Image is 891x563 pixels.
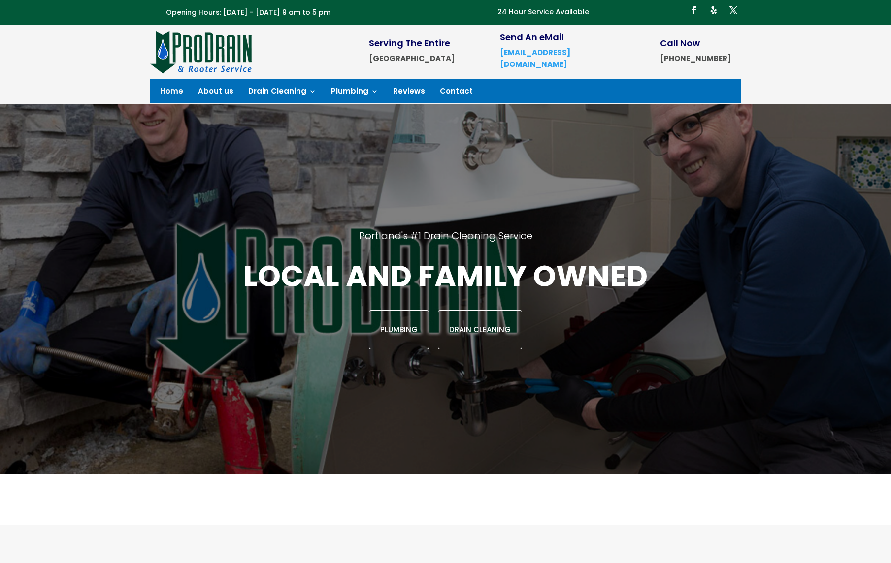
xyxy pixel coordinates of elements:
a: Follow on Yelp [706,2,722,18]
a: [EMAIL_ADDRESS][DOMAIN_NAME] [500,47,570,69]
a: Plumbing [369,310,429,349]
span: Send An eMail [500,31,564,43]
a: Follow on Facebook [686,2,702,18]
a: Plumbing [331,88,378,98]
a: Follow on X [726,2,741,18]
p: 24 Hour Service Available [497,6,589,18]
strong: [PHONE_NUMBER] [660,53,731,63]
a: Drain Cleaning [248,88,316,98]
a: Reviews [393,88,425,98]
img: site-logo-100h [150,30,253,74]
span: Opening Hours: [DATE] - [DATE] 9 am to 5 pm [166,7,330,17]
a: About us [198,88,233,98]
a: Drain Cleaning [438,310,522,349]
a: Home [160,88,183,98]
span: Serving The Entire [369,37,450,49]
h2: Portland's #1 Drain Cleaning Service [116,229,775,257]
span: Call Now [660,37,700,49]
div: Local and family owned [116,257,775,349]
a: Contact [440,88,473,98]
strong: [GEOGRAPHIC_DATA] [369,53,455,63]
